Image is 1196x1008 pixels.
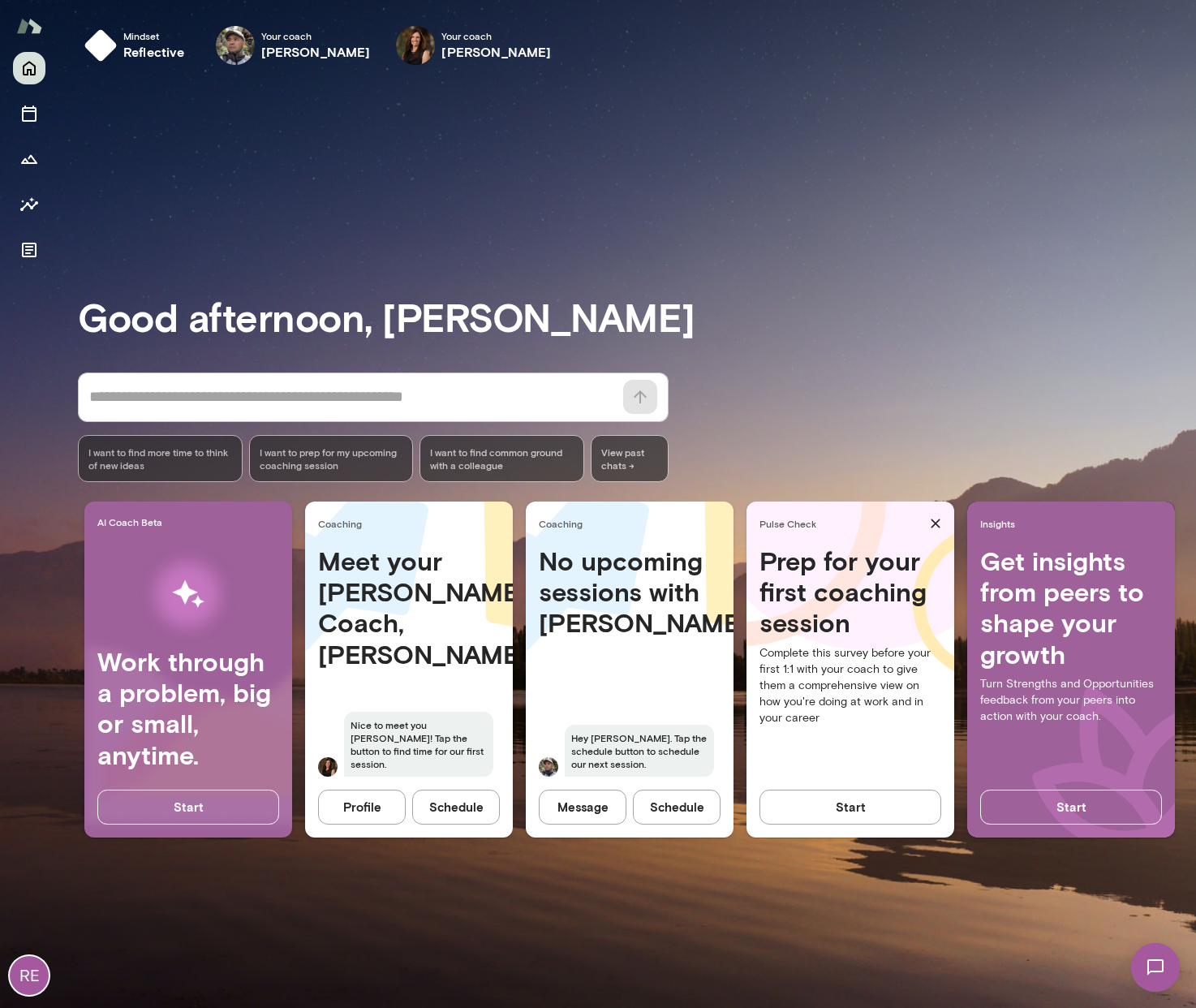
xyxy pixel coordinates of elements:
div: Rico NasolYour coach[PERSON_NAME] [204,19,382,71]
button: Start [759,790,941,824]
div: Carrie AtkinYour coach[PERSON_NAME] [385,19,562,71]
button: Mindsetreflective [78,19,198,71]
h6: [PERSON_NAME] [441,42,551,62]
div: I want to find common ground with a colleague [419,435,584,482]
p: Complete this survey before your first 1:1 with your coach to give them a comprehensive view on h... [759,645,941,726]
h4: Get insights from peers to shape your growth [980,545,1162,670]
h4: Prep for your first coaching session [759,545,941,639]
img: Carrie Atkin [396,26,435,65]
button: Message [539,790,626,824]
button: Profile [318,790,406,824]
span: Coaching [539,517,727,530]
button: Schedule [633,790,721,824]
img: mindset [84,29,117,62]
img: Mento [16,11,42,41]
button: Growth Plan [13,143,45,175]
img: Rico Nasol Nasol [539,757,558,777]
span: Pulse Check [759,517,923,530]
div: I want to prep for my upcoming coaching session [249,435,414,482]
h6: [PERSON_NAME] [261,42,371,62]
span: Hey [PERSON_NAME]. Tap the schedule button to schedule our next session. [565,725,714,777]
div: RE [10,956,49,995]
button: Insights [13,188,45,221]
h6: reflective [123,42,185,62]
span: I want to find more time to think of new ideas [88,446,232,472]
img: Rico Nasol [216,26,255,65]
img: AI Workflows [116,543,260,646]
span: Your coach [441,29,551,42]
p: Turn Strengths and Opportunities feedback from your peers into action with your coach. [980,676,1162,725]
span: I want to prep for my upcoming coaching session [260,446,403,472]
h4: Work through a problem, big or small, anytime. [97,646,279,771]
h4: No upcoming sessions with [PERSON_NAME] [539,545,721,639]
button: Start [980,790,1162,824]
span: Coaching [318,517,506,530]
span: AI Coach Beta [97,515,286,528]
button: Home [13,52,45,84]
span: Nice to meet you [PERSON_NAME]! Tap the button to find time for our first session. [344,712,493,777]
button: Documents [13,234,45,266]
span: Insights [980,517,1168,530]
button: Sessions [13,97,45,130]
button: Start [97,790,279,824]
div: I want to find more time to think of new ideas [78,435,243,482]
h4: Meet your [PERSON_NAME] Coach, [PERSON_NAME] [318,545,500,670]
span: View past chats -> [591,435,669,482]
button: Schedule [412,790,500,824]
span: Your coach [261,29,371,42]
img: Carrie Atkin Atkin [318,757,338,777]
h3: Good afternoon, [PERSON_NAME] [78,294,1196,339]
span: I want to find common ground with a colleague [430,446,574,472]
span: Mindset [123,29,185,42]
